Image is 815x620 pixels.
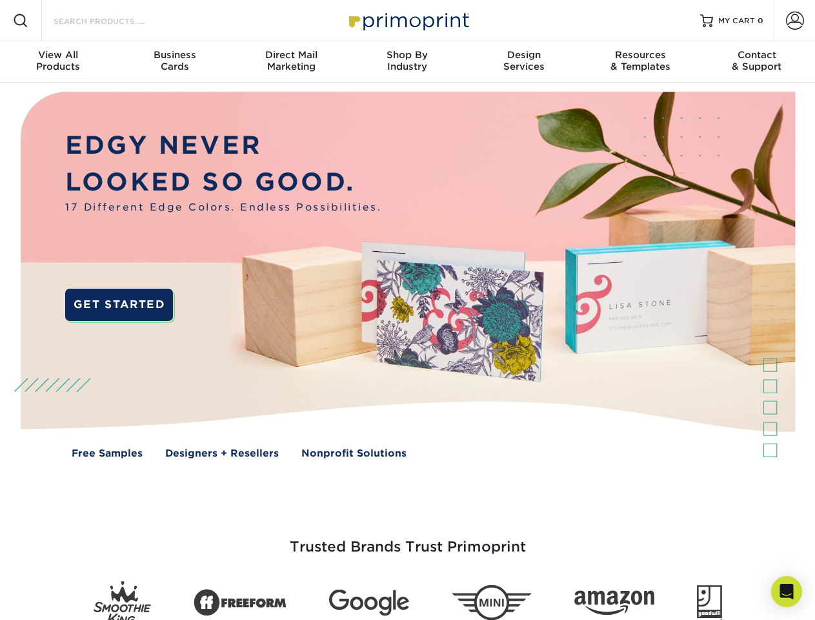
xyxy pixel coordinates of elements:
div: Open Intercom Messenger [771,576,802,607]
a: Direct MailMarketing [233,41,349,83]
span: Design [466,49,582,61]
a: Shop ByIndustry [349,41,465,83]
div: & Support [699,49,815,72]
img: Primoprint [343,6,472,34]
span: Resources [582,49,698,61]
div: Cards [116,49,232,72]
a: GET STARTED [65,289,173,321]
span: Shop By [349,49,465,61]
a: Contact& Support [699,41,815,83]
a: Designers + Resellers [165,446,279,461]
img: Google [329,590,409,616]
p: EDGY NEVER [65,127,381,164]
div: Industry [349,49,465,72]
h3: Trusted Brands Trust Primoprint [30,508,785,571]
img: Amazon [574,591,654,615]
div: & Templates [582,49,698,72]
input: SEARCH PRODUCTS..... [52,13,178,28]
span: 0 [758,16,763,25]
a: DesignServices [466,41,582,83]
img: Goodwill [697,585,722,620]
span: 17 Different Edge Colors. Endless Possibilities. [65,200,381,215]
iframe: Google Customer Reviews [3,581,110,615]
a: Resources& Templates [582,41,698,83]
a: Free Samples [72,446,143,461]
div: Marketing [233,49,349,72]
span: Business [116,49,232,61]
p: LOOKED SO GOOD. [65,164,381,201]
div: Services [466,49,582,72]
a: BusinessCards [116,41,232,83]
span: Contact [699,49,815,61]
span: MY CART [718,15,755,26]
span: Direct Mail [233,49,349,61]
a: Nonprofit Solutions [301,446,407,461]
